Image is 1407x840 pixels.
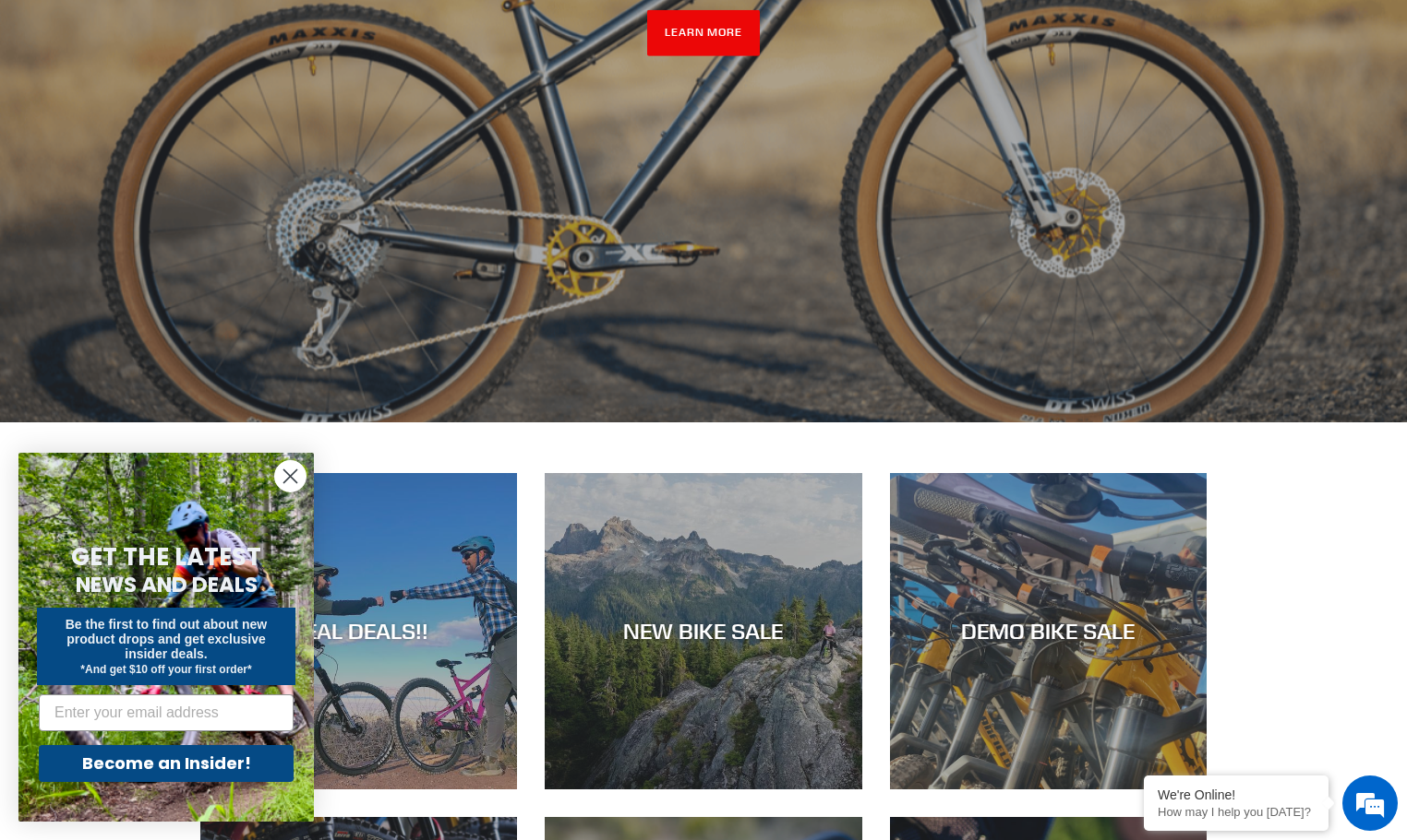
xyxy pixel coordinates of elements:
[20,101,48,129] div: Navigation go back
[66,617,268,661] span: Be the first to find out about new product drops and get exclusive insider deals.
[59,92,105,138] img: d_696896380_company_1647369064580_696896380
[647,10,761,56] a: LEARN MORE
[274,460,307,492] button: Close dialog
[80,663,251,676] span: *And get $10 off your first order*
[545,618,861,645] div: NEW BIKE SALE
[107,232,255,419] span: We're online!
[1158,787,1315,802] div: We're Online!
[76,570,258,599] span: NEWS AND DEALS
[890,618,1207,645] div: DEMO BIKE SALE
[71,540,261,574] span: GET THE LATEST
[200,618,517,645] div: REAL DEALS!!
[39,694,294,731] input: Enter your email address
[9,503,352,568] textarea: Type your message and hit 'Enter'
[890,473,1207,789] a: DEMO BIKE SALE
[303,9,347,53] div: Minimize live chat window
[124,103,338,127] div: Chat with us now
[1158,805,1315,819] p: How may I help you today?
[545,473,861,789] a: NEW BIKE SALE
[39,745,294,782] button: Become an Insider!
[200,473,517,789] a: REAL DEALS!!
